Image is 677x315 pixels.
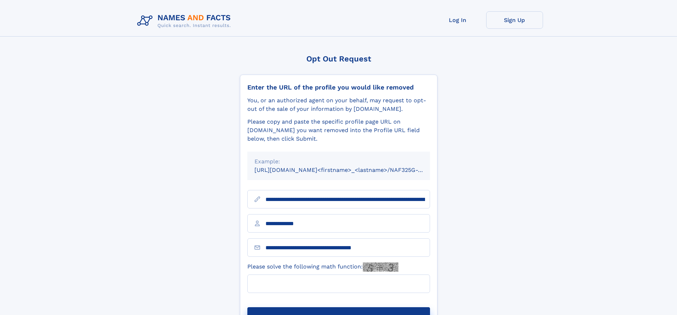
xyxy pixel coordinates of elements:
[254,157,423,166] div: Example:
[247,118,430,143] div: Please copy and paste the specific profile page URL on [DOMAIN_NAME] you want removed into the Pr...
[486,11,543,29] a: Sign Up
[247,83,430,91] div: Enter the URL of the profile you would like removed
[254,167,444,173] small: [URL][DOMAIN_NAME]<firstname>_<lastname>/NAF325G-xxxxxxxx
[247,96,430,113] div: You, or an authorized agent on your behalf, may request to opt-out of the sale of your informatio...
[240,54,437,63] div: Opt Out Request
[247,262,398,272] label: Please solve the following math function:
[134,11,237,31] img: Logo Names and Facts
[429,11,486,29] a: Log In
